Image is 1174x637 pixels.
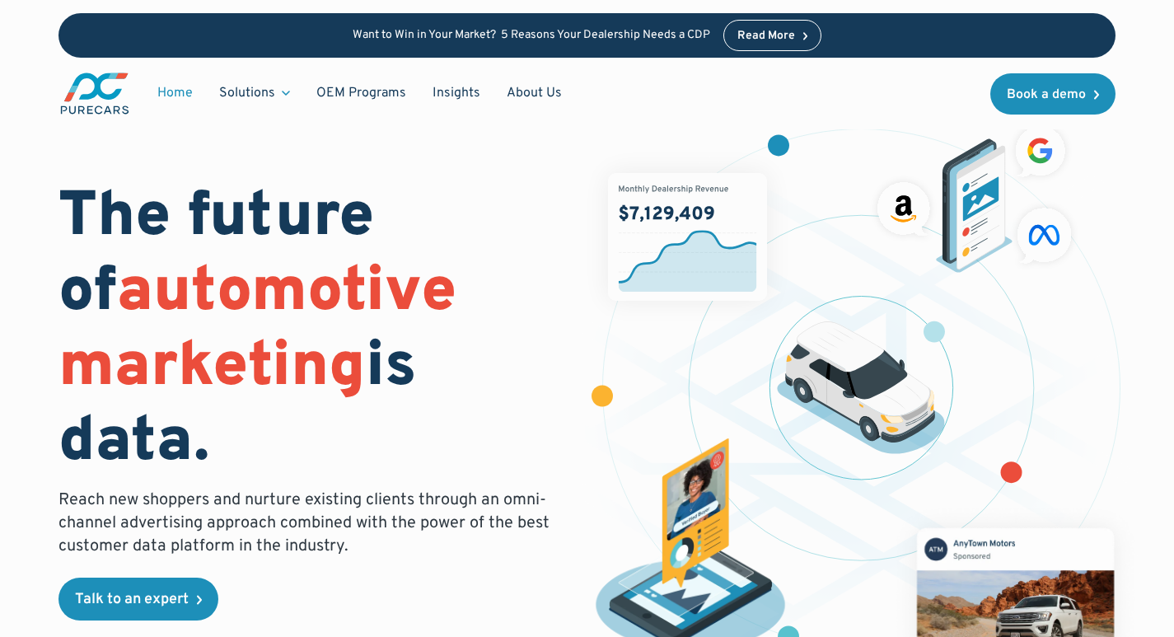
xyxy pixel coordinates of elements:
a: Talk to an expert [58,578,218,621]
div: Talk to an expert [75,593,189,607]
p: Reach new shoppers and nurture existing clients through an omni-channel advertising approach comb... [58,489,559,558]
div: Solutions [219,84,275,102]
div: Read More [737,30,795,42]
a: Read More [723,20,822,51]
h1: The future of is data. [58,181,567,482]
img: chart showing monthly dealership revenue of $7m [608,173,768,301]
img: purecars logo [58,71,131,116]
a: Book a demo [990,73,1116,115]
a: Insights [419,77,493,109]
img: illustration of a vehicle [777,321,945,454]
div: Solutions [206,77,303,109]
p: Want to Win in Your Market? 5 Reasons Your Dealership Needs a CDP [353,29,710,43]
a: About Us [493,77,575,109]
div: Book a demo [1007,88,1086,101]
span: automotive marketing [58,254,456,408]
a: OEM Programs [303,77,419,109]
a: main [58,71,131,116]
img: ads on social media and advertising partners [870,119,1080,273]
a: Home [144,77,206,109]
